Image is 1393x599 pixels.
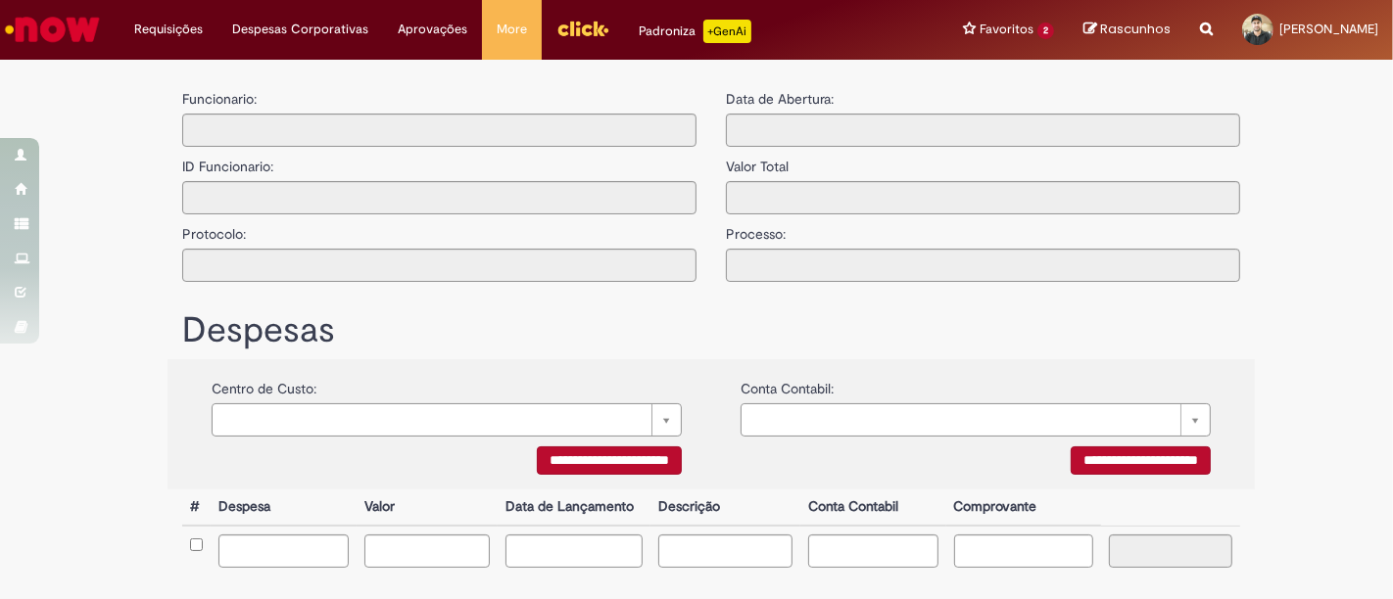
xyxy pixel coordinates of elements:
h1: Despesas [182,311,1240,350]
span: Favoritos [980,20,1033,39]
label: Processo: [726,214,786,244]
span: Requisições [134,20,203,39]
label: Conta Contabil: [741,369,834,398]
th: Conta Contabil [800,489,946,526]
a: Rascunhos [1083,21,1171,39]
p: +GenAi [703,20,751,43]
span: Rascunhos [1100,20,1171,38]
a: Limpar campo {0} [212,403,682,437]
th: Despesa [211,489,357,526]
th: Descrição [650,489,799,526]
label: Centro de Custo: [212,369,316,398]
span: 2 [1037,23,1054,39]
label: ID Funcionario: [182,147,273,176]
span: [PERSON_NAME] [1279,21,1378,37]
img: click_logo_yellow_360x200.png [556,14,609,43]
a: Limpar campo {0} [741,403,1211,437]
span: Despesas Corporativas [232,20,368,39]
th: Comprovante [946,489,1102,526]
th: # [182,489,211,526]
span: Aprovações [398,20,467,39]
div: Padroniza [639,20,751,43]
th: Data de Lançamento [498,489,651,526]
label: Funcionario: [182,89,257,109]
span: More [497,20,527,39]
label: Data de Abertura: [726,89,834,109]
img: ServiceNow [2,10,103,49]
label: Protocolo: [182,214,246,244]
th: Valor [357,489,497,526]
label: Valor Total [726,147,789,176]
